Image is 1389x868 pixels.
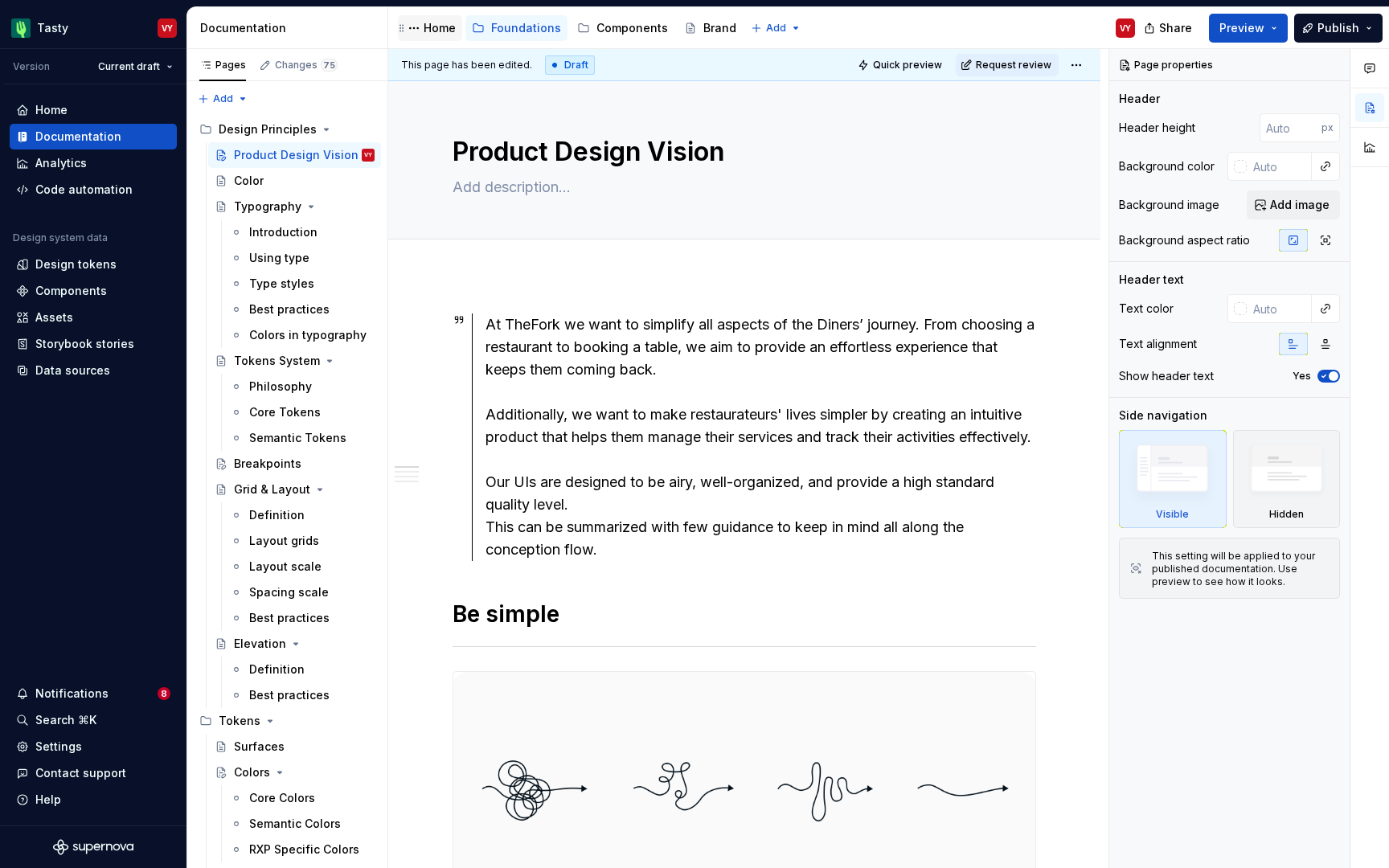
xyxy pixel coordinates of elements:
[249,379,312,395] div: Philosophy
[35,129,121,145] div: Documentation
[465,15,567,41] a: Foundations
[219,121,317,137] div: Design Principles
[35,256,117,272] div: Design tokens
[213,92,233,105] span: Add
[35,182,133,198] div: Code automation
[35,336,134,352] div: Storybook stories
[10,150,177,176] a: Analytics
[223,528,381,554] a: Layout grids
[1293,370,1311,383] label: Yes
[208,734,381,759] a: Surfaces
[158,687,170,700] span: 8
[678,15,743,41] a: Brand
[249,327,367,343] div: Colors in typography
[234,481,310,497] div: Grid & Layout
[1119,430,1227,528] div: Visible
[10,97,177,123] a: Home
[249,276,314,292] div: Type styles
[1270,197,1330,213] span: Add image
[1321,121,1334,134] p: px
[249,404,321,420] div: Core Tokens
[10,305,177,330] a: Assets
[1317,20,1359,36] span: Publish
[234,764,270,780] div: Colors
[1269,508,1304,521] div: Hidden
[35,283,107,299] div: Components
[703,20,736,36] div: Brand
[200,20,381,36] div: Documentation
[234,147,359,163] div: Product Design Vision
[1119,301,1174,317] div: Text color
[1233,430,1341,528] div: Hidden
[1119,336,1197,352] div: Text alignment
[223,682,381,708] a: Best practices
[193,117,381,142] div: Design Principles
[1159,20,1192,36] span: Share
[596,20,668,36] div: Components
[1294,14,1383,43] button: Publish
[234,199,301,215] div: Typography
[249,816,341,832] div: Semantic Colors
[223,579,381,605] a: Spacing scale
[91,55,180,78] button: Current draft
[1247,190,1340,219] button: Add image
[219,713,260,729] div: Tokens
[13,60,50,73] div: Version
[35,686,109,702] div: Notifications
[10,331,177,357] a: Storybook stories
[10,760,177,786] button: Contact support
[249,610,330,626] div: Best practices
[35,739,82,755] div: Settings
[234,456,301,472] div: Breakpoints
[3,10,183,45] button: TastyVY
[223,374,381,399] a: Philosophy
[223,811,381,837] a: Semantic Colors
[491,20,561,36] div: Foundations
[10,252,177,277] a: Design tokens
[35,792,61,808] div: Help
[223,271,381,297] a: Type styles
[10,358,177,383] a: Data sources
[223,425,381,451] a: Semantic Tokens
[208,142,381,168] a: Product Design VisionVY
[398,12,743,44] div: Page tree
[1120,22,1131,35] div: VY
[1119,158,1215,174] div: Background color
[249,841,359,858] div: RXP Specific Colors
[223,399,381,425] a: Core Tokens
[10,787,177,813] button: Help
[208,194,381,219] a: Typography
[234,353,320,369] div: Tokens System
[249,584,329,600] div: Spacing scale
[208,168,381,194] a: Color
[321,59,338,72] span: 75
[53,839,133,855] a: Supernova Logo
[35,309,73,325] div: Assets
[35,155,87,171] div: Analytics
[223,605,381,631] a: Best practices
[424,20,456,36] div: Home
[1119,232,1250,248] div: Background aspect ratio
[208,451,381,477] a: Breakpoints
[1247,152,1312,181] input: Auto
[10,681,177,706] button: Notifications8
[223,837,381,862] a: RXP Specific Colors
[208,631,381,657] a: Elevation
[35,712,96,728] div: Search ⌘K
[956,54,1059,76] button: Request review
[223,245,381,271] a: Using type
[873,59,942,72] span: Quick preview
[223,219,381,245] a: Introduction
[199,59,246,72] div: Pages
[1156,508,1189,521] div: Visible
[13,231,108,244] div: Design system data
[401,59,532,72] span: This page has been edited.
[453,600,1036,628] h1: Be simple
[10,734,177,759] a: Settings
[249,430,346,446] div: Semantic Tokens
[249,301,330,317] div: Best practices
[208,759,381,785] a: Colors
[1119,368,1214,384] div: Show header text
[449,133,1033,171] textarea: Product Design Vision
[35,765,126,781] div: Contact support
